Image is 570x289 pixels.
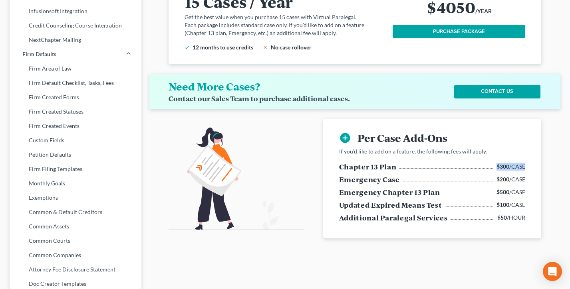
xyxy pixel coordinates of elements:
[393,25,525,38] button: PURCHASE PACKAGE
[497,176,509,183] b: $200
[339,162,397,171] h5: Chapter 13 Plan
[10,219,141,234] a: Common Assets
[271,44,312,51] span: No case rollover
[497,175,525,183] h6: /CASE
[10,248,141,262] a: Common Companies
[357,132,447,144] h3: Per Case Add-Ons
[10,162,141,176] a: Firm Filing Templates
[169,80,260,93] h4: Need More Cases?
[475,7,492,15] h6: /YEAR
[497,189,509,195] b: $500
[169,94,350,103] div: Contact our Sales Team to purchase additional cases.
[185,13,383,21] p: Get the best value when you purchase 15 cases with Virtual Paralegal.
[10,205,141,219] a: Common & Default Creditors
[497,163,525,171] h6: /CASE
[339,213,448,222] h5: Additional Paralegal Services
[339,200,442,210] h5: Updated Expired Means Test
[454,85,540,98] a: CONTACT US
[22,50,56,58] span: Firm Defaults
[339,132,351,144] i: add_circle
[339,147,525,155] p: If you’d like to add on a feature, the following fees will apply.
[339,187,440,197] h5: Emergency Chapter 13 Plan
[10,47,141,61] a: Firm Defaults
[185,21,383,37] p: Each package includes standard case only. If you’d like to add on a feature (Chapter 13 plan, Eme...
[10,191,141,205] a: Exemptions
[10,176,141,191] a: Monthly Goals
[10,234,141,248] a: Common Courts
[10,119,141,133] a: Firm Created Events
[10,18,141,33] a: Credit Counseling Course Integration
[10,76,141,90] a: Firm Default Checklist, Tasks, Fees
[497,201,525,209] h6: /CASE
[10,104,141,119] a: Firm Created Statuses
[10,4,141,18] a: Infusionsoft Integration
[10,262,141,277] a: Attorney Fee Disclosure Statement
[497,201,509,208] b: $100
[10,147,141,162] a: Petition Defaults
[10,61,141,76] a: Firm Area of Law
[10,133,141,147] a: Custom Fields
[193,44,253,51] span: 12 months to use credits
[10,90,141,104] a: Firm Created Forms
[497,214,507,221] b: $50
[339,175,400,184] h5: Emergency Case
[497,163,509,170] b: $300
[543,262,562,281] div: Open Intercom Messenger
[497,188,525,196] h6: /CASE
[10,33,141,47] a: NextChapter Mailing
[497,214,525,222] h6: /HOUR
